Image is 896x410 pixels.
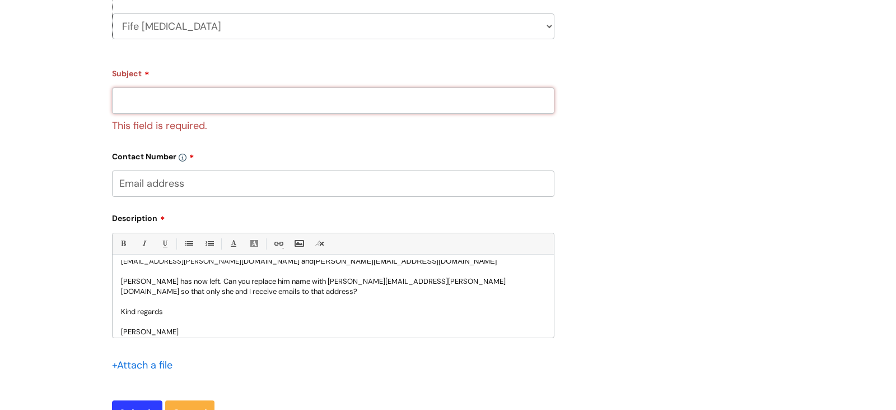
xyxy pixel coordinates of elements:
a: Remove formatting (Ctrl-\) [312,237,326,251]
div: This field is required. [112,114,554,135]
label: Description [112,210,554,223]
a: Link [271,237,285,251]
a: • Unordered List (Ctrl-Shift-7) [181,237,195,251]
a: Font Color [226,237,240,251]
p: [PERSON_NAME] [121,327,545,337]
a: Underline(Ctrl-U) [157,237,171,251]
img: info-icon.svg [179,154,186,162]
a: Italic (Ctrl-I) [137,237,151,251]
a: Bold (Ctrl-B) [116,237,130,251]
a: 1. Ordered List (Ctrl-Shift-8) [202,237,216,251]
span: [PERSON_NAME][EMAIL_ADDRESS][DOMAIN_NAME] [314,257,497,265]
a: Insert Image... [292,237,306,251]
p: [PERSON_NAME] has now left. Can you replace him name with [PERSON_NAME][EMAIL_ADDRESS][PERSON_NAM... [121,277,545,297]
label: Subject [112,65,554,79]
div: Attach a file [112,356,179,374]
label: Contact Number [112,148,554,162]
p: Kind regards [121,307,545,317]
a: Back Color [247,237,261,251]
